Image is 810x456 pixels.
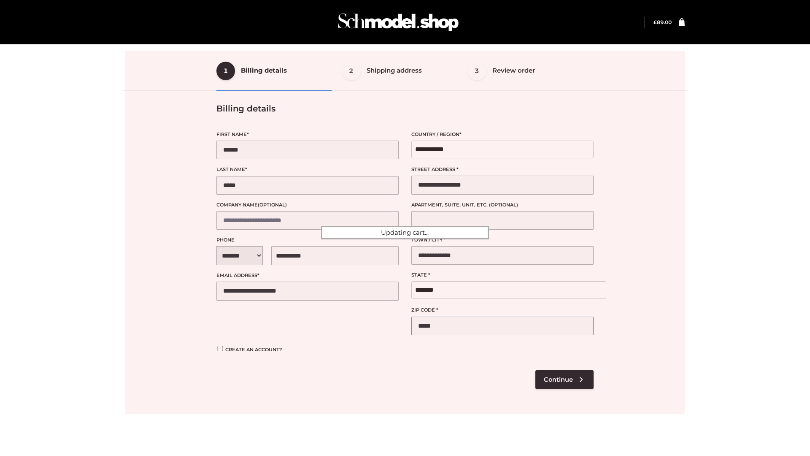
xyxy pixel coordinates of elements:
span: £ [653,19,657,25]
bdi: 89.00 [653,19,672,25]
a: £89.00 [653,19,672,25]
img: Schmodel Admin 964 [335,5,462,39]
div: Updating cart... [321,226,489,239]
